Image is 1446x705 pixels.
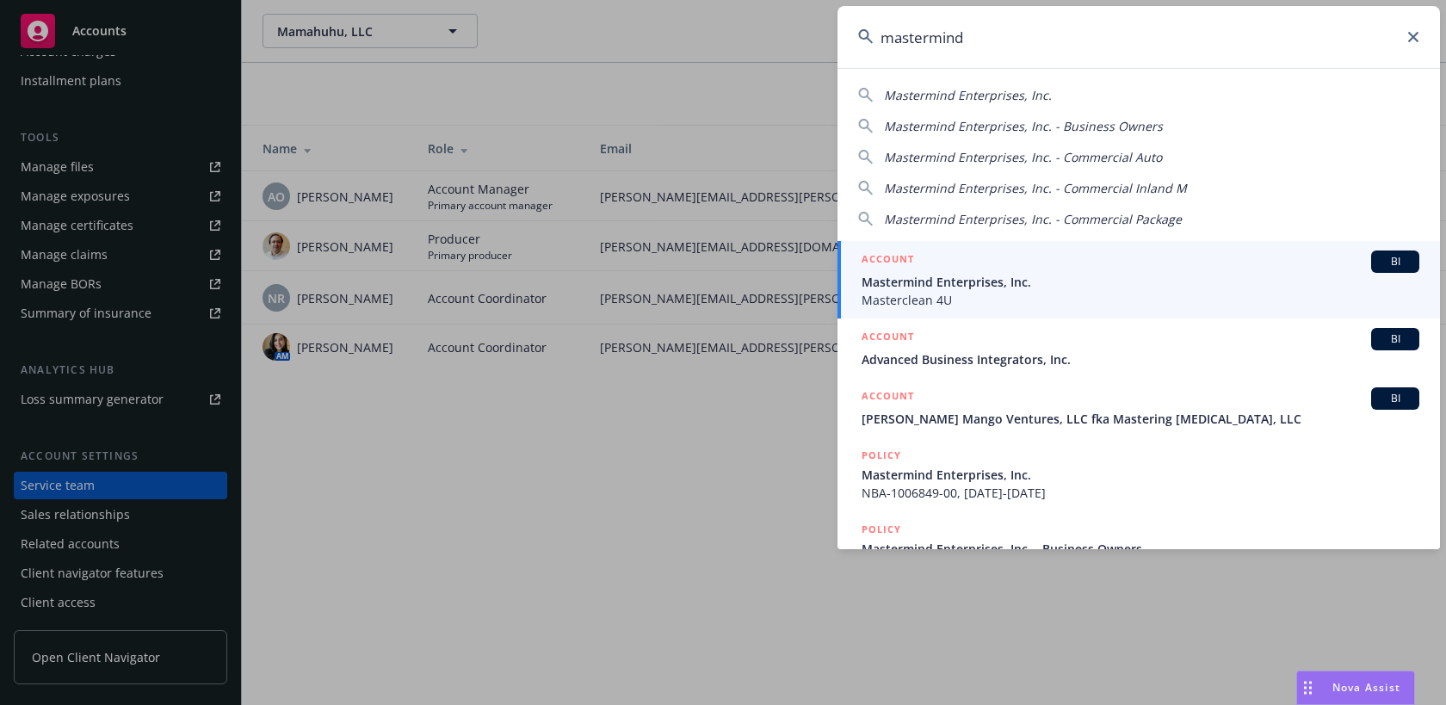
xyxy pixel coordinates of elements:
a: ACCOUNTBIAdvanced Business Integrators, Inc. [837,318,1440,378]
a: POLICYMastermind Enterprises, Inc.NBA-1006849-00, [DATE]-[DATE] [837,437,1440,511]
span: Mastermind Enterprises, Inc. - Business Owners [862,540,1419,558]
span: Nova Assist [1332,680,1400,695]
h5: POLICY [862,447,901,464]
span: BI [1378,331,1412,347]
span: Mastermind Enterprises, Inc. - Commercial Inland M [884,180,1187,196]
h5: ACCOUNT [862,328,914,349]
div: Drag to move [1297,671,1319,704]
span: Mastermind Enterprises, Inc. - Commercial Package [884,211,1182,227]
span: Advanced Business Integrators, Inc. [862,350,1419,368]
a: ACCOUNTBIMastermind Enterprises, Inc.Masterclean 4U [837,241,1440,318]
span: Mastermind Enterprises, Inc. - Commercial Auto [884,149,1162,165]
span: BI [1378,391,1412,406]
h5: POLICY [862,521,901,538]
span: Mastermind Enterprises, Inc. [862,466,1419,484]
h5: ACCOUNT [862,250,914,271]
a: POLICYMastermind Enterprises, Inc. - Business Owners [837,511,1440,585]
h5: ACCOUNT [862,387,914,408]
button: Nova Assist [1296,671,1415,705]
span: Mastermind Enterprises, Inc. [884,87,1052,103]
span: Mastermind Enterprises, Inc. [862,273,1419,291]
span: NBA-1006849-00, [DATE]-[DATE] [862,484,1419,502]
span: Mastermind Enterprises, Inc. - Business Owners [884,118,1163,134]
span: Masterclean 4U [862,291,1419,309]
span: [PERSON_NAME] Mango Ventures, LLC fka Mastering [MEDICAL_DATA], LLC [862,410,1419,428]
a: ACCOUNTBI[PERSON_NAME] Mango Ventures, LLC fka Mastering [MEDICAL_DATA], LLC [837,378,1440,437]
input: Search... [837,6,1440,68]
span: BI [1378,254,1412,269]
